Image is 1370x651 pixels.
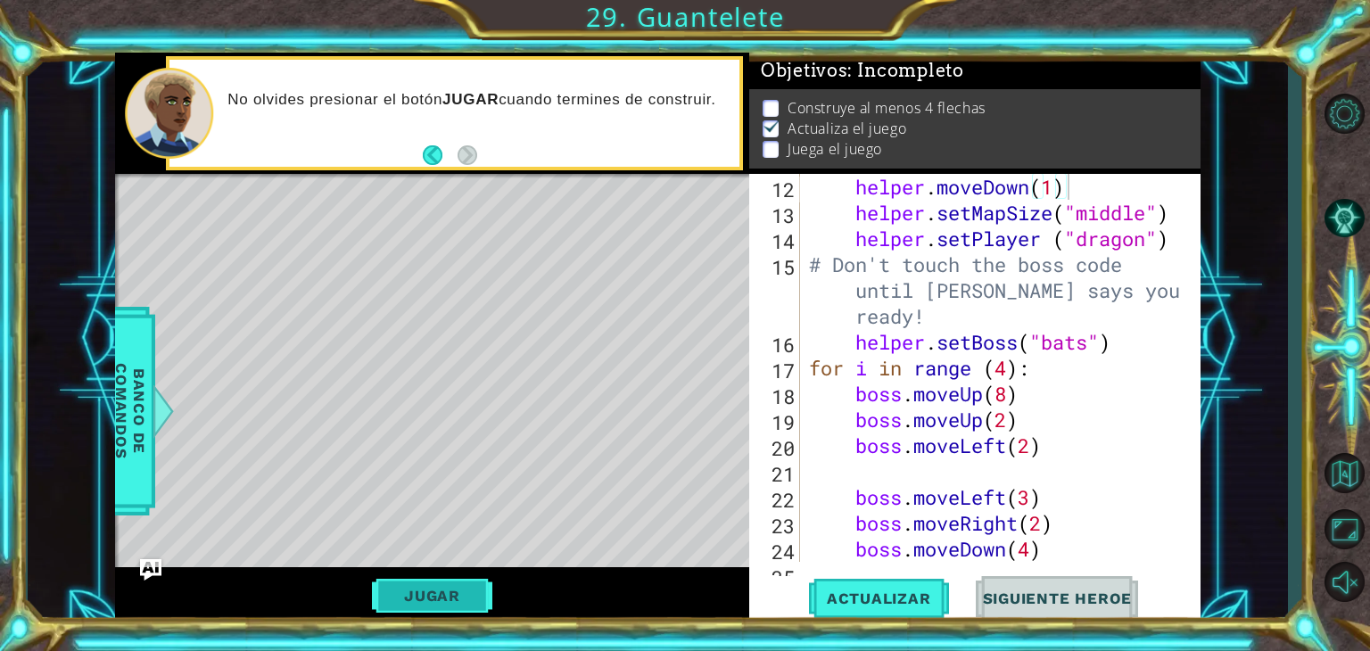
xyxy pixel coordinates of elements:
[753,254,800,332] div: 15
[965,589,1151,607] span: Siguiente Heroe
[788,119,906,138] p: Actualiza el juego
[753,461,800,487] div: 21
[753,435,800,461] div: 20
[442,91,499,108] strong: JUGAR
[1318,506,1370,553] button: Maximizar Navegador
[809,589,949,607] span: Actualizar
[761,60,964,82] span: Objetivos
[1318,195,1370,243] button: Pista AI
[753,177,800,202] div: 12
[753,332,800,358] div: 16
[847,60,963,81] span: : Incompleto
[788,139,882,159] p: Juega el juego
[1318,558,1370,606] button: Activar sonido.
[763,119,780,133] img: Check mark for checkbox
[140,559,161,581] button: Ask AI
[372,579,492,613] button: Jugar
[753,358,800,383] div: 17
[753,564,800,590] div: 25
[1318,90,1370,137] button: Opciones del Nivel
[753,228,800,254] div: 14
[809,576,949,622] button: Actualizar
[753,487,800,513] div: 22
[753,513,800,539] div: 23
[1318,444,1370,503] a: Volver al Mapa
[753,539,800,564] div: 24
[753,409,800,435] div: 19
[458,145,477,165] button: Next
[965,576,1151,622] button: Siguiente Heroe
[227,90,727,110] p: No olvides presionar el botón cuando termines de construir.
[107,318,153,503] span: Banco de comandos
[788,98,985,118] p: Construye al menos 4 flechas
[753,383,800,409] div: 18
[423,145,458,165] button: Back
[1318,447,1370,499] button: Volver al Mapa
[753,202,800,228] div: 13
